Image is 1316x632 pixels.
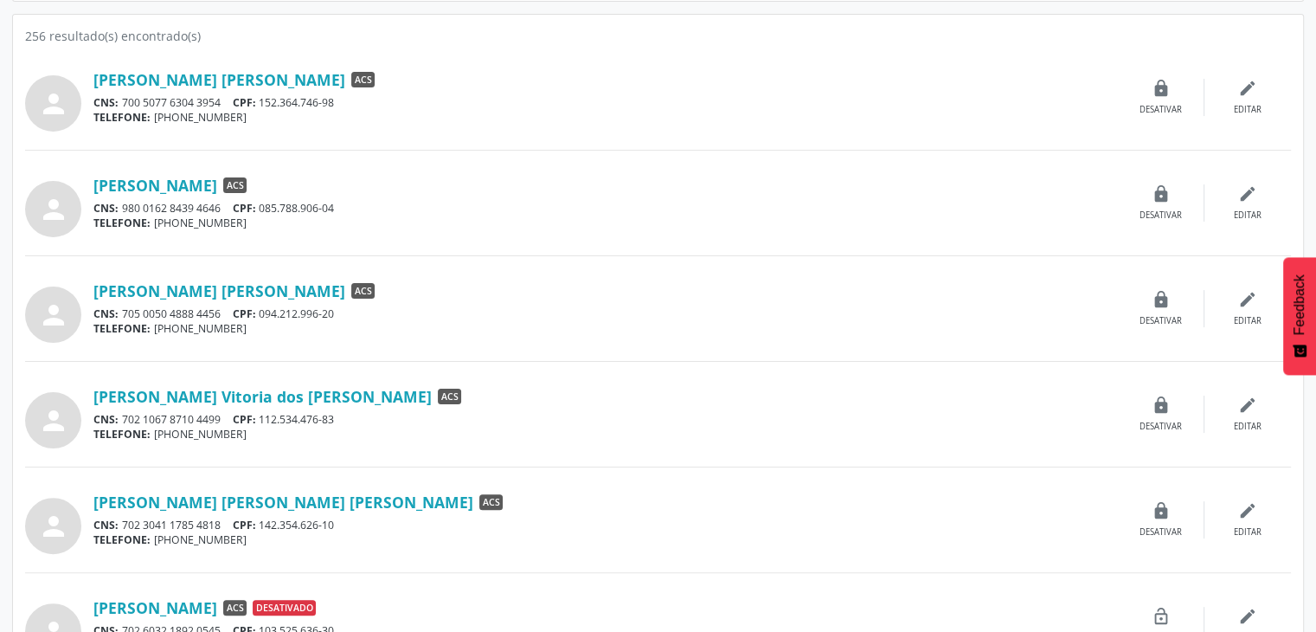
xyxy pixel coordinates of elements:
i: edit [1238,501,1257,520]
a: [PERSON_NAME] [PERSON_NAME] [93,70,345,89]
span: ACS [438,389,461,404]
span: CPF: [233,412,256,427]
div: Desativar [1139,421,1182,433]
span: TELEFONE: [93,532,151,547]
i: edit [1238,290,1257,309]
a: [PERSON_NAME] [93,176,217,195]
div: Editar [1234,315,1261,327]
div: Editar [1234,104,1261,116]
div: 705 0050 4888 4456 094.212.996-20 [93,306,1118,321]
div: Desativar [1139,315,1182,327]
div: [PHONE_NUMBER] [93,321,1118,336]
div: Editar [1234,210,1261,222]
i: lock [1152,290,1171,309]
span: CPF: [233,518,256,532]
a: [PERSON_NAME] [93,598,217,617]
span: CNS: [93,306,119,321]
span: ACS [223,177,247,193]
span: CNS: [93,201,119,216]
span: Feedback [1292,274,1307,335]
span: TELEFONE: [93,321,151,336]
i: person [38,300,69,331]
span: TELEFONE: [93,427,151,442]
div: Desativar [1139,104,1182,116]
div: [PHONE_NUMBER] [93,427,1118,442]
div: Editar [1234,421,1261,433]
i: edit [1238,184,1257,203]
div: 702 1067 8710 4499 112.534.476-83 [93,412,1118,427]
span: CPF: [233,201,256,216]
div: Editar [1234,526,1261,538]
a: [PERSON_NAME] [PERSON_NAME] [93,281,345,300]
i: lock [1152,79,1171,98]
div: [PHONE_NUMBER] [93,532,1118,547]
span: Desativado [253,600,316,616]
div: 700 5077 6304 3954 152.364.746-98 [93,95,1118,110]
div: Desativar [1139,526,1182,538]
span: CPF: [233,306,256,321]
span: CPF: [233,95,256,110]
div: 980 0162 8439 4646 085.788.906-04 [93,201,1118,216]
i: lock [1152,184,1171,203]
i: edit [1238,607,1257,626]
i: person [38,511,69,542]
span: ACS [223,600,247,616]
i: edit [1238,79,1257,98]
span: ACS [351,283,375,299]
i: lock [1152,396,1171,415]
span: CNS: [93,518,119,532]
i: person [38,405,69,436]
i: lock [1152,501,1171,520]
a: [PERSON_NAME] [PERSON_NAME] [PERSON_NAME] [93,493,473,512]
i: person [38,88,69,119]
span: CNS: [93,412,119,427]
span: TELEFONE: [93,110,151,125]
span: ACS [351,72,375,87]
i: edit [1238,396,1257,415]
div: [PHONE_NUMBER] [93,110,1118,125]
div: [PHONE_NUMBER] [93,216,1118,230]
div: 702 3041 1785 4818 142.354.626-10 [93,518,1118,532]
i: lock_open [1152,607,1171,626]
button: Feedback - Mostrar pesquisa [1283,257,1316,375]
a: [PERSON_NAME] Vitoria dos [PERSON_NAME] [93,387,432,406]
div: Desativar [1139,210,1182,222]
span: CNS: [93,95,119,110]
div: 256 resultado(s) encontrado(s) [25,27,1291,45]
i: person [38,194,69,225]
span: ACS [479,494,503,510]
span: TELEFONE: [93,216,151,230]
